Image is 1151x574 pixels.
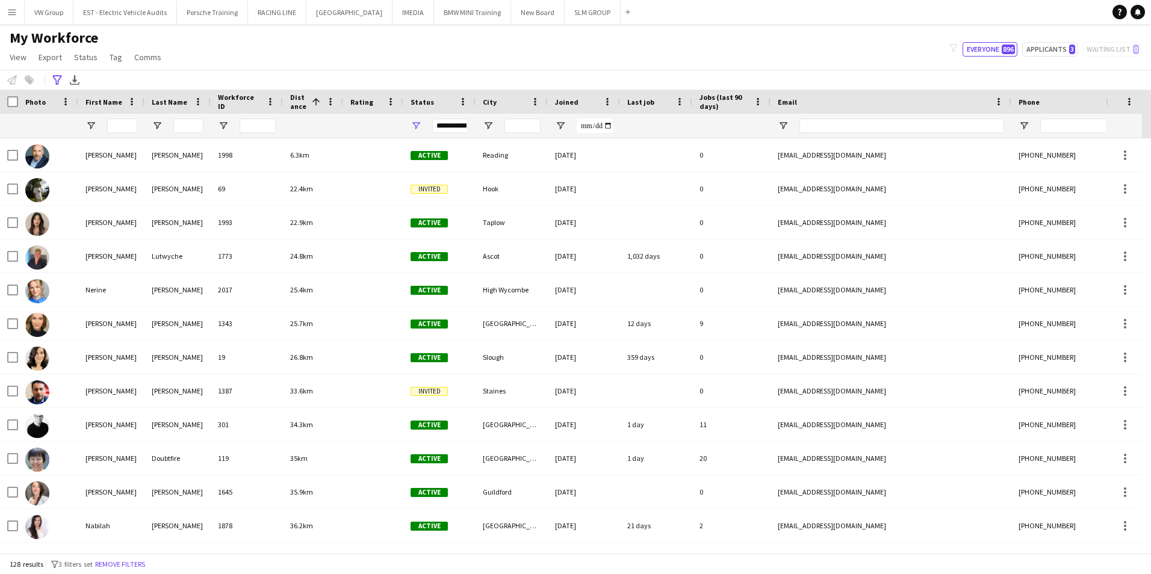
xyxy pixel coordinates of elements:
span: Distance [290,93,307,111]
a: View [5,49,31,65]
div: [DATE] [548,509,620,542]
span: City [483,97,497,106]
div: [PERSON_NAME] [78,239,144,273]
span: Email [778,97,797,106]
span: 35km [290,454,308,463]
div: [DATE] [548,172,620,205]
div: [PERSON_NAME] [144,408,211,441]
span: Active [411,421,448,430]
div: [PERSON_NAME] [78,408,144,441]
button: Open Filter Menu [778,120,789,131]
div: [PERSON_NAME] [144,172,211,205]
span: 25.4km [290,285,313,294]
div: Staines [476,374,548,407]
div: [EMAIL_ADDRESS][DOMAIN_NAME] [771,442,1011,475]
div: 1878 [211,509,283,542]
div: [PERSON_NAME] [78,172,144,205]
span: Active [411,353,448,362]
input: Joined Filter Input [577,119,613,133]
span: Active [411,252,448,261]
span: Jobs (last 90 days) [700,93,749,111]
img: Nick Haswell [25,414,49,438]
button: EST - Electric Vehicle Audits [73,1,177,24]
span: 26.8km [290,353,313,362]
span: 25.7km [290,319,313,328]
div: 1,032 days [620,239,692,273]
span: First Name [85,97,122,106]
span: Active [411,218,448,227]
input: Workforce ID Filter Input [240,119,276,133]
app-action-btn: Advanced filters [50,73,64,87]
span: Status [411,97,434,106]
div: [PERSON_NAME] [78,307,144,340]
div: [EMAIL_ADDRESS][DOMAIN_NAME] [771,138,1011,171]
div: [GEOGRAPHIC_DATA] [476,408,548,441]
span: 34.3km [290,420,313,429]
button: Open Filter Menu [152,120,163,131]
div: Guildford [476,475,548,508]
button: Open Filter Menu [218,120,229,131]
span: 24.8km [290,252,313,261]
div: 0 [692,206,771,239]
div: [DATE] [548,138,620,171]
div: 119 [211,442,283,475]
div: [EMAIL_ADDRESS][DOMAIN_NAME] [771,307,1011,340]
span: 3 filters set [58,560,93,569]
div: 1645 [211,475,283,508]
div: 11 [692,408,771,441]
div: [DATE] [548,442,620,475]
div: [PERSON_NAME] [78,374,144,407]
div: [PERSON_NAME] [78,442,144,475]
input: First Name Filter Input [107,119,137,133]
div: 1 day [620,408,692,441]
button: Open Filter Menu [85,120,96,131]
div: 0 [692,374,771,407]
span: Last Name [152,97,187,106]
a: Comms [129,49,166,65]
span: Phone [1019,97,1040,106]
span: 896 [1002,45,1015,54]
div: 1773 [211,239,283,273]
div: [PERSON_NAME] [78,206,144,239]
div: 1 day [620,442,692,475]
div: 21 days [620,509,692,542]
div: 1998 [211,138,283,171]
div: [DATE] [548,273,620,306]
div: Nabilah [78,509,144,542]
button: RACING LINE [248,1,306,24]
span: 22.9km [290,218,313,227]
div: [PERSON_NAME] [144,206,211,239]
div: [EMAIL_ADDRESS][DOMAIN_NAME] [771,408,1011,441]
span: 3 [1069,45,1075,54]
app-action-btn: Export XLSX [67,73,82,87]
div: [PERSON_NAME] [144,273,211,306]
button: Open Filter Menu [483,120,494,131]
div: [PERSON_NAME] [144,341,211,374]
img: Nabilah Karim [25,515,49,539]
div: 2 [692,509,771,542]
div: 0 [692,341,771,374]
span: Comms [134,52,161,63]
span: 33.6km [290,386,313,395]
span: Last job [627,97,654,106]
img: Kristel Heidi Seidler [25,481,49,505]
span: 35.9km [290,487,313,496]
div: [EMAIL_ADDRESS][DOMAIN_NAME] [771,172,1011,205]
div: [EMAIL_ADDRESS][DOMAIN_NAME] [771,239,1011,273]
div: [PERSON_NAME] [144,138,211,171]
div: 9 [692,307,771,340]
button: [GEOGRAPHIC_DATA] [306,1,392,24]
div: 19 [211,341,283,374]
button: Open Filter Menu [411,120,421,131]
div: 0 [692,475,771,508]
input: Last Name Filter Input [173,119,203,133]
div: [PERSON_NAME] [78,138,144,171]
div: Taplow [476,206,548,239]
button: Applicants3 [1022,42,1078,57]
span: Invited [411,387,448,396]
div: 1343 [211,307,283,340]
div: 301 [211,408,283,441]
div: 0 [692,239,771,273]
span: 36.2km [290,521,313,530]
span: Export [39,52,62,63]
